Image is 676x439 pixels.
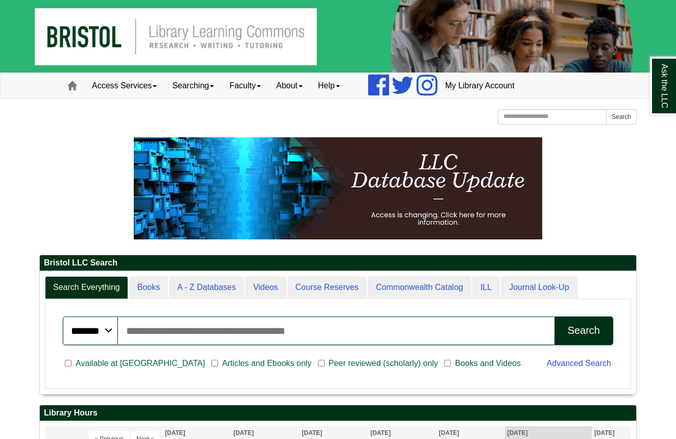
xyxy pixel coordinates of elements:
[568,325,600,336] div: Search
[439,429,460,436] span: [DATE]
[84,73,164,99] a: Access Services
[318,359,325,368] input: Peer reviewed (scholarly) only
[65,359,71,368] input: Available at [GEOGRAPHIC_DATA]
[165,429,185,436] span: [DATE]
[451,357,525,370] span: Books and Videos
[222,73,269,99] a: Faculty
[368,276,471,299] a: Commonwealth Catalog
[211,359,218,368] input: Articles and Ebooks only
[40,255,636,271] h2: Bristol LLC Search
[501,276,577,299] a: Journal Look-Up
[508,429,528,436] span: [DATE]
[554,316,613,345] button: Search
[606,109,637,125] button: Search
[40,405,636,421] h2: Library Hours
[325,357,442,370] span: Peer reviewed (scholarly) only
[134,137,542,239] img: HTML tutorial
[71,357,209,370] span: Available at [GEOGRAPHIC_DATA]
[169,276,244,299] a: A - Z Databases
[547,359,611,368] a: Advanced Search
[438,73,522,99] a: My Library Account
[302,429,322,436] span: [DATE]
[287,276,367,299] a: Course Reserves
[129,276,168,299] a: Books
[245,276,286,299] a: Videos
[370,429,391,436] span: [DATE]
[594,429,615,436] span: [DATE]
[233,429,254,436] span: [DATE]
[472,276,500,299] a: ILL
[45,276,128,299] a: Search Everything
[269,73,310,99] a: About
[310,73,348,99] a: Help
[164,73,222,99] a: Searching
[218,357,316,370] span: Articles and Ebooks only
[444,359,451,368] input: Books and Videos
